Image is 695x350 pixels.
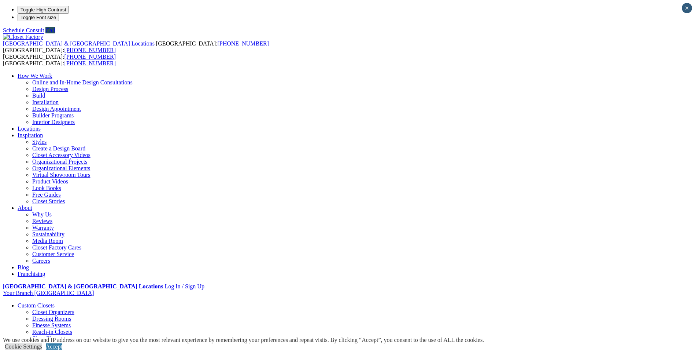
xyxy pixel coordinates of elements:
span: [GEOGRAPHIC_DATA] & [GEOGRAPHIC_DATA] Locations [3,40,155,47]
a: How We Work [18,73,52,79]
a: Builder Programs [32,112,74,119]
a: Closet Stories [32,198,65,204]
a: [PHONE_NUMBER] [64,47,116,53]
span: [GEOGRAPHIC_DATA]: [GEOGRAPHIC_DATA]: [3,40,269,53]
a: Create a Design Board [32,145,85,152]
a: Online and In-Home Design Consultations [32,79,133,85]
a: [PHONE_NUMBER] [64,54,116,60]
span: [GEOGRAPHIC_DATA] [34,290,94,296]
a: Blog [18,264,29,270]
a: Why Us [32,211,52,218]
a: Call [45,27,55,33]
a: Custom Closets [18,302,55,309]
a: About [18,205,32,211]
div: We use cookies and IP address on our website to give you the most relevant experience by remember... [3,337,484,343]
a: [PHONE_NUMBER] [64,60,116,66]
a: [GEOGRAPHIC_DATA] & [GEOGRAPHIC_DATA] Locations [3,283,163,289]
a: Design Appointment [32,106,81,112]
a: Installation [32,99,59,105]
a: Look Books [32,185,61,191]
button: Toggle High Contrast [18,6,69,14]
a: Organizational Elements [32,165,90,171]
a: Locations [18,125,41,132]
a: Reviews [32,218,52,224]
a: Shoe Closets [32,335,63,342]
a: Log In / Sign Up [164,283,204,289]
a: Customer Service [32,251,74,257]
a: Inspiration [18,132,43,138]
a: Cookie Settings [5,343,42,350]
button: Toggle Font size [18,14,59,21]
a: Franchising [18,271,45,277]
a: Schedule Consult [3,27,44,33]
a: Product Videos [32,178,68,185]
a: Interior Designers [32,119,75,125]
a: Media Room [32,238,63,244]
a: Accept [46,343,62,350]
button: Close [682,3,692,13]
a: Organizational Projects [32,158,87,165]
a: [PHONE_NUMBER] [217,40,269,47]
span: Toggle Font size [21,15,56,20]
a: Free Guides [32,192,61,198]
a: Virtual Showroom Tours [32,172,90,178]
a: Dressing Rooms [32,316,71,322]
img: Closet Factory [3,34,43,40]
a: Careers [32,258,50,264]
a: Your Branch [GEOGRAPHIC_DATA] [3,290,94,296]
a: Sustainability [32,231,64,237]
a: Finesse Systems [32,322,71,328]
a: Build [32,92,45,99]
span: Toggle High Contrast [21,7,66,12]
a: Design Process [32,86,68,92]
a: Closet Organizers [32,309,74,315]
a: Styles [32,139,47,145]
a: [GEOGRAPHIC_DATA] & [GEOGRAPHIC_DATA] Locations [3,40,156,47]
a: Reach-in Closets [32,329,72,335]
span: Your Branch [3,290,33,296]
a: Closet Factory Cares [32,244,81,251]
a: Warranty [32,225,54,231]
a: Closet Accessory Videos [32,152,90,158]
span: [GEOGRAPHIC_DATA]: [GEOGRAPHIC_DATA]: [3,54,116,66]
